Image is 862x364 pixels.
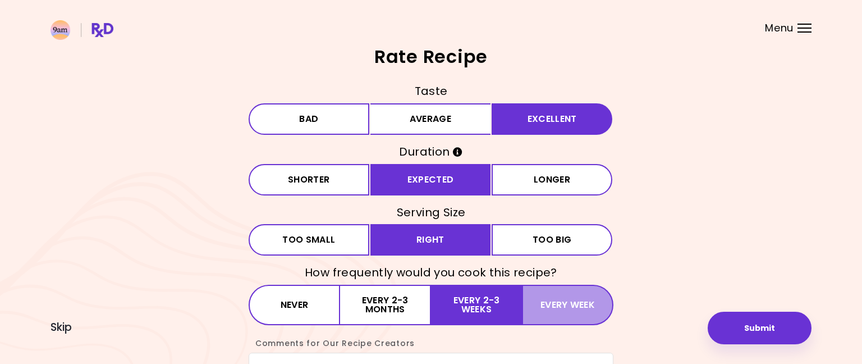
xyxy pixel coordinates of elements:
[431,285,522,325] button: Every 2-3 weeks
[249,103,369,135] button: Bad
[51,321,72,334] button: Skip
[370,103,491,135] button: Average
[249,285,340,325] button: Never
[249,264,613,282] h3: How frequently would you cook this recipe?
[370,164,491,195] button: Expected
[249,143,613,161] h3: Duration
[249,338,415,349] label: Comments for Our Recipe Creators
[522,285,613,325] button: Every week
[492,164,612,195] button: Longer
[533,235,571,244] span: Too big
[51,48,811,66] h2: Rate Recipe
[340,285,431,325] button: Every 2-3 months
[249,83,613,101] h3: Taste
[51,20,113,40] img: RxDiet
[765,23,794,33] span: Menu
[708,312,811,344] button: Submit
[492,224,612,256] button: Too big
[249,204,613,222] h3: Serving Size
[249,224,369,256] button: Too small
[282,235,335,244] span: Too small
[370,224,491,256] button: Right
[453,147,462,157] i: Info
[249,164,369,195] button: Shorter
[492,103,612,135] button: Excellent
